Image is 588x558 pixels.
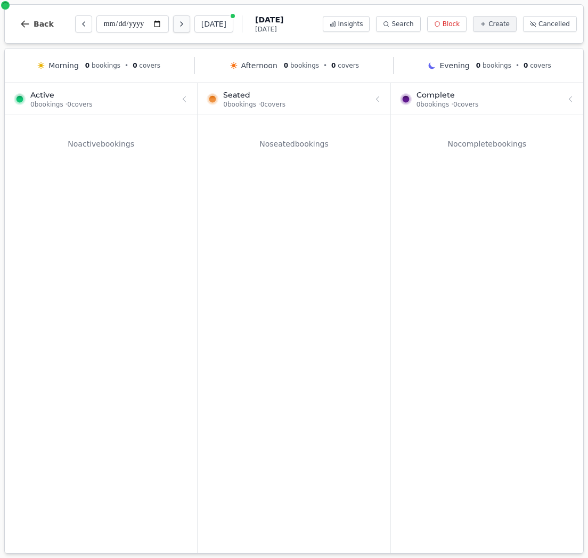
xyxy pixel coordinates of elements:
[516,61,519,70] span: •
[11,11,62,37] button: Back
[204,139,383,149] p: No seated bookings
[524,62,528,69] span: 0
[241,60,277,71] span: Afternoon
[75,15,92,33] button: Previous day
[530,62,551,69] span: covers
[443,20,460,28] span: Block
[323,16,370,32] button: Insights
[538,20,570,28] span: Cancelled
[488,20,510,28] span: Create
[85,62,89,69] span: 0
[427,16,467,32] button: Block
[133,62,137,69] span: 0
[139,62,160,69] span: covers
[476,62,480,69] span: 0
[338,62,359,69] span: covers
[92,62,120,69] span: bookings
[391,20,413,28] span: Search
[284,62,288,69] span: 0
[173,15,190,33] button: Next day
[255,25,283,34] span: [DATE]
[255,14,283,25] span: [DATE]
[194,15,233,33] button: [DATE]
[331,62,336,69] span: 0
[338,20,363,28] span: Insights
[523,16,577,32] button: Cancelled
[473,16,517,32] button: Create
[125,61,128,70] span: •
[376,16,420,32] button: Search
[11,139,191,149] p: No active bookings
[483,62,511,69] span: bookings
[34,20,54,28] span: Back
[439,60,469,71] span: Evening
[323,61,327,70] span: •
[397,139,577,149] p: No complete bookings
[48,60,79,71] span: Morning
[290,62,319,69] span: bookings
